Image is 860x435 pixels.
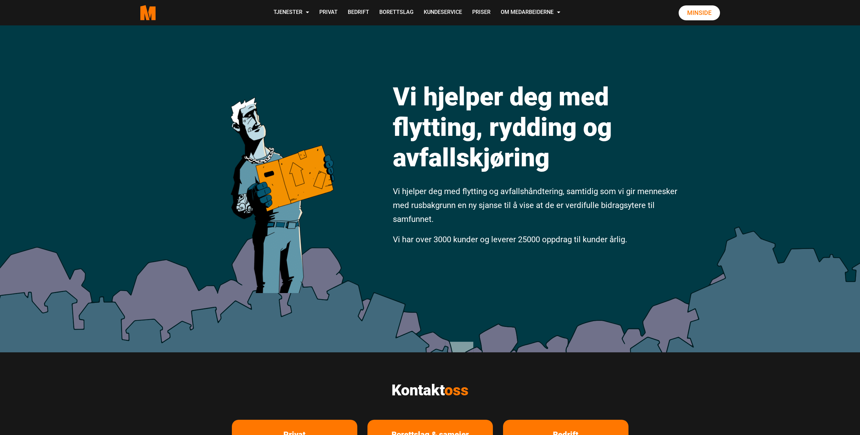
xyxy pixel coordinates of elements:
[467,1,496,25] a: Priser
[496,1,565,25] a: Om Medarbeiderne
[393,235,627,244] span: Vi har over 3000 kunder og leverer 25000 oppdrag til kunder årlig.
[419,1,467,25] a: Kundeservice
[393,81,679,173] h1: Vi hjelper deg med flytting, rydding og avfallskjøring
[374,1,419,25] a: Borettslag
[679,5,720,20] a: Minside
[393,187,677,224] span: Vi hjelper deg med flytting og avfallshåndtering, samtidig som vi gir mennesker med rusbakgrunn e...
[314,1,343,25] a: Privat
[232,381,628,399] h2: Kontakt
[268,1,314,25] a: Tjenester
[444,381,468,399] span: oss
[223,66,340,293] img: medarbeiderne man icon optimized
[343,1,374,25] a: Bedrift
